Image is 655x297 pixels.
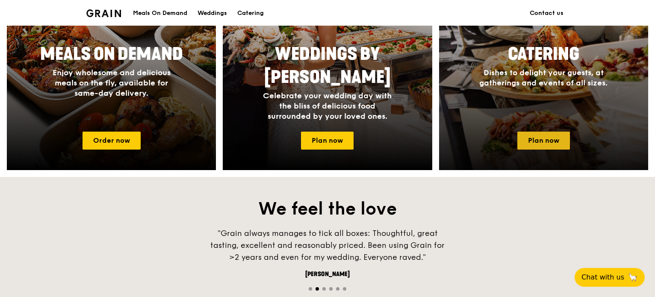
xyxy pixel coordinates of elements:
span: Dishes to delight your guests, at gatherings and events of all sizes. [479,68,608,88]
a: Plan now [517,132,570,150]
span: Meals On Demand [40,44,183,65]
a: Weddings [192,0,232,26]
div: Meals On Demand [133,0,187,26]
span: 🦙 [628,272,638,282]
div: Weddings [198,0,227,26]
span: Chat with us [581,272,624,282]
div: [PERSON_NAME] [199,270,456,279]
span: Celebrate your wedding day with the bliss of delicious food surrounded by your loved ones. [263,91,392,121]
span: Enjoy wholesome and delicious meals on the fly, available for same-day delivery. [53,68,171,98]
span: Go to slide 3 [322,287,326,291]
span: Weddings by [PERSON_NAME] [264,44,391,88]
span: Go to slide 1 [309,287,312,291]
a: Plan now [301,132,354,150]
span: Go to slide 6 [343,287,346,291]
button: Chat with us🦙 [575,268,645,287]
div: "Grain always manages to tick all boxes: Thoughtful, great tasting, excellent and reasonably pric... [199,227,456,263]
a: Catering [232,0,269,26]
span: Go to slide 5 [336,287,339,291]
span: Catering [508,44,579,65]
img: Grain [86,9,121,17]
span: Go to slide 4 [329,287,333,291]
span: Go to slide 2 [316,287,319,291]
div: Catering [237,0,264,26]
a: Contact us [525,0,569,26]
a: Order now [83,132,141,150]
